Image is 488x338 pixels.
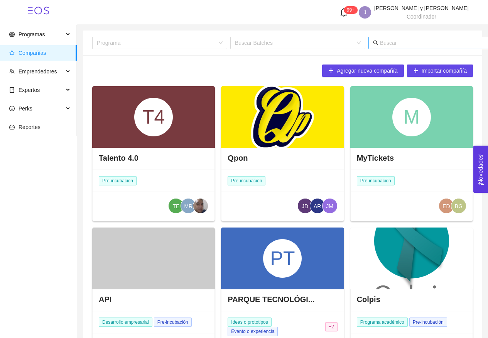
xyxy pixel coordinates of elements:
span: TE [172,199,179,214]
h4: Qpon [228,153,248,163]
h4: API [99,294,111,305]
span: Perks [19,105,32,112]
div: M [392,98,431,136]
span: AR [314,199,321,214]
span: MR [184,199,192,214]
h4: MyTickets [357,153,394,163]
span: search [373,40,378,46]
span: Pre-incubación [99,176,137,185]
span: plus [413,68,419,74]
span: global [9,32,15,37]
span: Coordinador [407,14,436,20]
span: JD [302,199,308,214]
sup: 126 [344,6,358,14]
span: Pre-incubación [228,176,265,185]
span: dashboard [9,124,15,130]
img: 1721755867606-Messenger_creation_6f521ea6-0f0a-4e58-b525-a5cdd7c22d8e.png [193,199,208,213]
span: + 2 [325,322,338,331]
span: star [9,50,15,56]
button: plusAgregar nueva compañía [322,65,404,77]
span: Programas [19,31,45,37]
div: T4 [134,98,173,136]
span: Emprendedores [19,68,57,75]
span: smile [9,106,15,111]
span: team [9,69,15,74]
span: [PERSON_NAME] y [PERSON_NAME] [374,5,469,11]
span: J [363,6,366,19]
span: plus [328,68,334,74]
span: bell [339,8,348,17]
h4: Talento 4.0 [99,153,138,163]
button: plusImportar compañía [407,65,473,77]
span: Expertos [19,87,40,93]
span: Desarrollo empresarial [99,318,152,327]
span: Evento o experiencia [228,327,278,336]
span: book [9,87,15,93]
h4: PARQUE TECNOLÓGI... [228,294,314,305]
span: ED [442,199,450,214]
span: Importar compañía [422,66,467,75]
button: Open Feedback Widget [473,146,488,193]
h4: Colpis [357,294,380,305]
div: PT [263,239,302,278]
span: JM [326,199,333,214]
span: Compañías [19,50,46,56]
span: Reportes [19,124,41,130]
span: Agregar nueva compañía [337,66,397,75]
span: Pre-incubación [409,318,447,327]
span: Ideas o prototipos [228,318,271,327]
span: Programa académico [357,318,408,327]
span: BG [455,199,463,214]
span: Pre-incubación [154,318,192,327]
span: Pre-incubación [357,176,395,185]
